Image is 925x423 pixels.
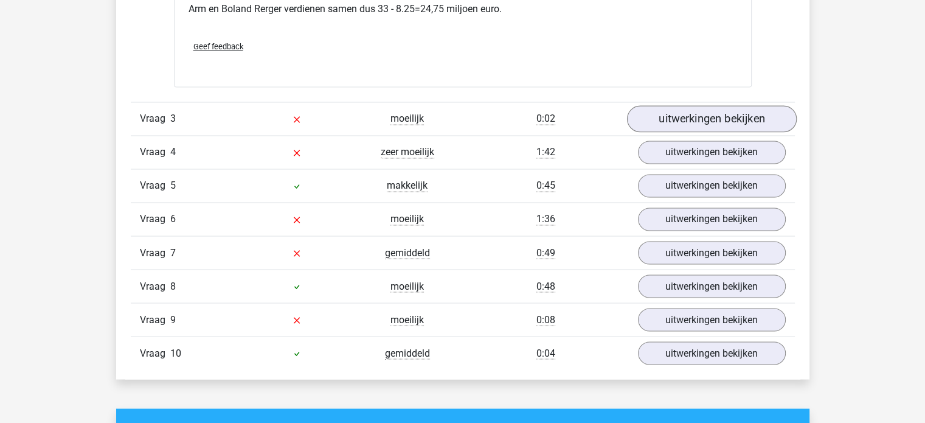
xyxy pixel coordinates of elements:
[170,180,176,191] span: 5
[626,105,796,132] a: uitwerkingen bekijken
[385,246,430,259] span: gemiddeld
[170,113,176,124] span: 3
[638,174,786,197] a: uitwerkingen bekijken
[536,280,555,292] span: 0:48
[170,146,176,158] span: 4
[140,111,170,126] span: Vraag
[193,42,243,51] span: Geef feedback
[170,213,176,225] span: 6
[390,113,424,125] span: moeilijk
[638,208,786,231] a: uitwerkingen bekijken
[638,308,786,331] a: uitwerkingen bekijken
[140,245,170,260] span: Vraag
[140,178,170,193] span: Vraag
[536,213,555,225] span: 1:36
[638,274,786,298] a: uitwerkingen bekijken
[390,313,424,326] span: moeilijk
[170,280,176,292] span: 8
[140,346,170,360] span: Vraag
[536,180,555,192] span: 0:45
[387,180,428,192] span: makkelijk
[536,347,555,359] span: 0:04
[381,146,434,158] span: zeer moeilijk
[536,113,555,125] span: 0:02
[140,312,170,327] span: Vraag
[140,212,170,226] span: Vraag
[140,279,170,293] span: Vraag
[189,2,737,16] p: Arm en Boland Rerger verdienen samen dus 33 - 8.25=24,75 miljoen euro.
[385,347,430,359] span: gemiddeld
[638,341,786,365] a: uitwerkingen bekijken
[536,246,555,259] span: 0:49
[390,280,424,292] span: moeilijk
[638,141,786,164] a: uitwerkingen bekijken
[390,213,424,225] span: moeilijk
[170,246,176,258] span: 7
[638,241,786,264] a: uitwerkingen bekijken
[536,146,555,158] span: 1:42
[170,313,176,325] span: 9
[170,347,181,358] span: 10
[536,313,555,326] span: 0:08
[140,145,170,159] span: Vraag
